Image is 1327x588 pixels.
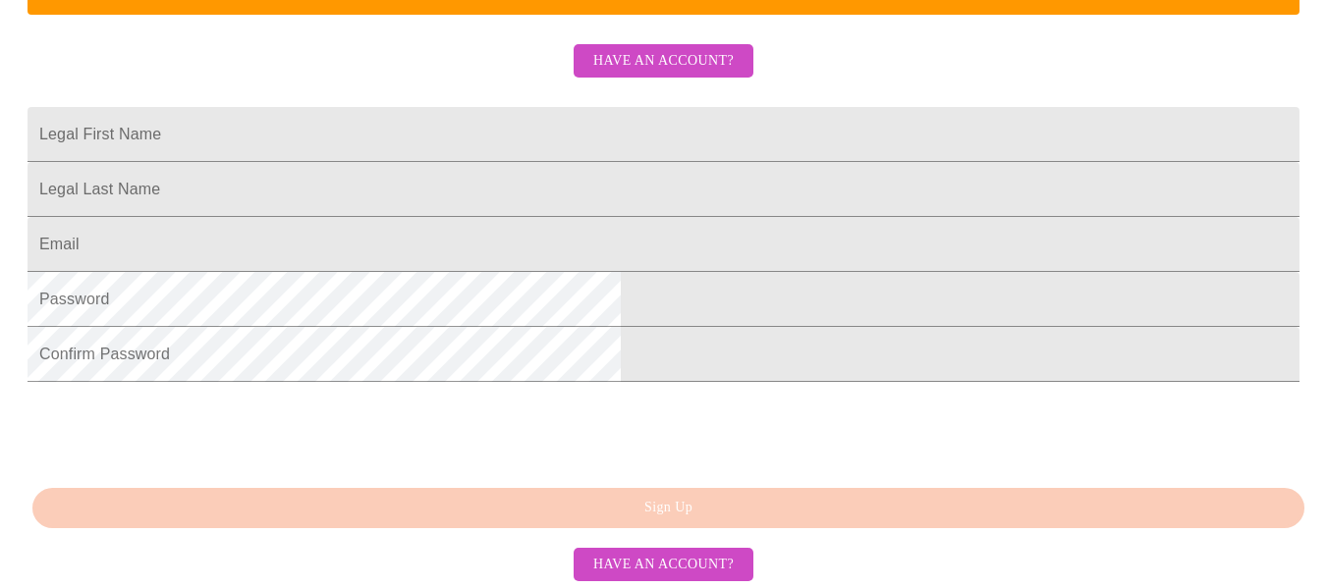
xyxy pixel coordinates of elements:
span: Have an account? [593,49,734,74]
a: Have an account? [569,555,758,571]
span: Have an account? [593,553,734,577]
button: Have an account? [574,44,753,79]
button: Have an account? [574,548,753,582]
iframe: reCAPTCHA [28,392,326,468]
a: Have an account? [569,66,758,82]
